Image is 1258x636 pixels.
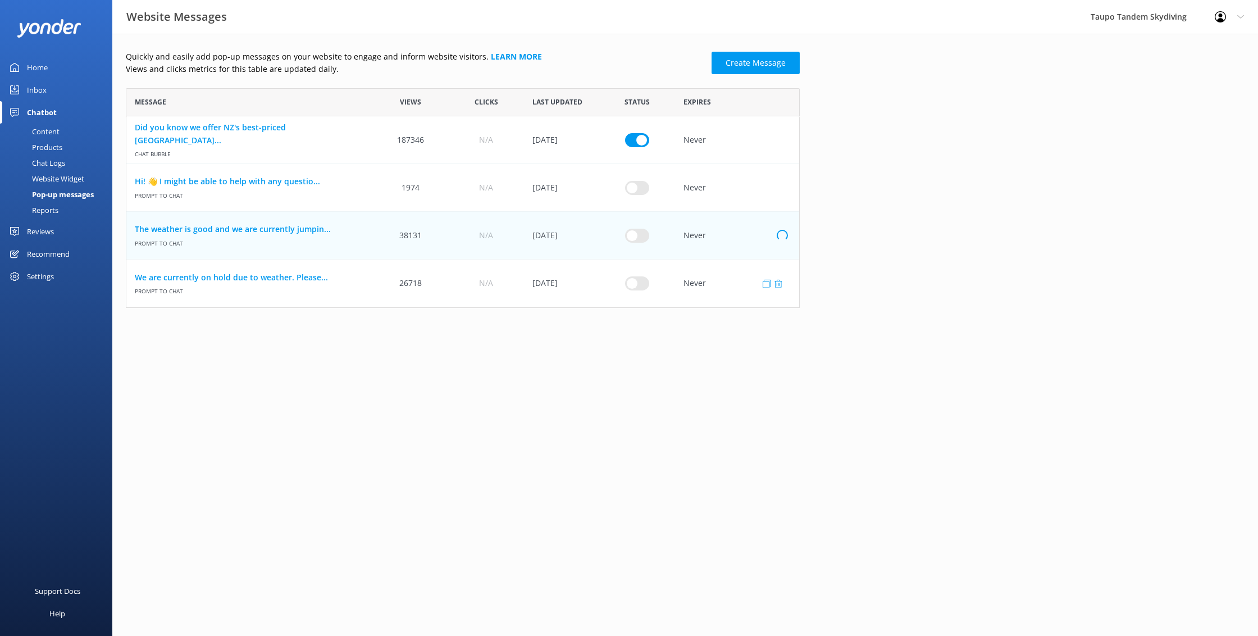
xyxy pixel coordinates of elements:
[135,121,364,147] a: Did you know we offer NZ's best-priced [GEOGRAPHIC_DATA]...
[27,56,48,79] div: Home
[675,260,799,307] div: Never
[7,139,62,155] div: Products
[126,51,705,63] p: Quickly and easily add pop-up messages on your website to engage and inform website visitors.
[27,101,57,124] div: Chatbot
[135,147,364,158] span: Chat bubble
[135,284,364,296] span: Prompt to Chat
[126,116,800,164] div: row
[126,8,227,26] h3: Website Messages
[27,79,47,101] div: Inbox
[675,212,799,260] div: Never
[49,602,65,625] div: Help
[126,63,705,75] p: Views and clicks metrics for this table are updated daily.
[532,97,582,107] span: Last updated
[7,187,94,202] div: Pop-up messages
[135,97,166,107] span: Message
[479,134,493,146] span: N/A
[27,220,54,243] div: Reviews
[7,139,112,155] a: Products
[479,181,493,194] span: N/A
[7,171,112,187] a: Website Widget
[135,175,364,188] a: Hi! 👋 I might be able to help with any questio...
[7,171,84,187] div: Website Widget
[27,265,54,288] div: Settings
[7,124,60,139] div: Content
[126,260,800,307] div: row
[373,212,448,260] div: 38131
[524,212,599,260] div: 19 Sep 2025
[126,164,800,212] div: row
[135,271,364,284] a: We are currently on hold due to weather. Please...
[135,223,364,235] a: The weather is good and we are currently jumpin...
[524,164,599,212] div: 07 May 2025
[126,212,800,260] div: row
[126,116,800,307] div: grid
[7,124,112,139] a: Content
[524,116,599,164] div: 30 Jan 2025
[7,202,112,218] a: Reports
[373,260,448,307] div: 26718
[400,97,421,107] span: Views
[475,97,498,107] span: Clicks
[373,164,448,212] div: 1974
[7,155,112,171] a: Chat Logs
[675,164,799,212] div: Never
[491,51,542,62] a: Learn more
[712,52,800,74] a: Create Message
[479,229,493,242] span: N/A
[524,260,599,307] div: 19 Sep 2025
[135,188,364,199] span: Prompt to Chat
[7,187,112,202] a: Pop-up messages
[373,116,448,164] div: 187346
[7,155,65,171] div: Chat Logs
[7,202,58,218] div: Reports
[27,243,70,265] div: Recommend
[683,97,711,107] span: Expires
[17,19,81,38] img: yonder-white-logo.png
[625,97,650,107] span: Status
[675,116,799,164] div: Never
[135,235,364,247] span: Prompt to Chat
[35,580,80,602] div: Support Docs
[479,277,493,289] span: N/A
